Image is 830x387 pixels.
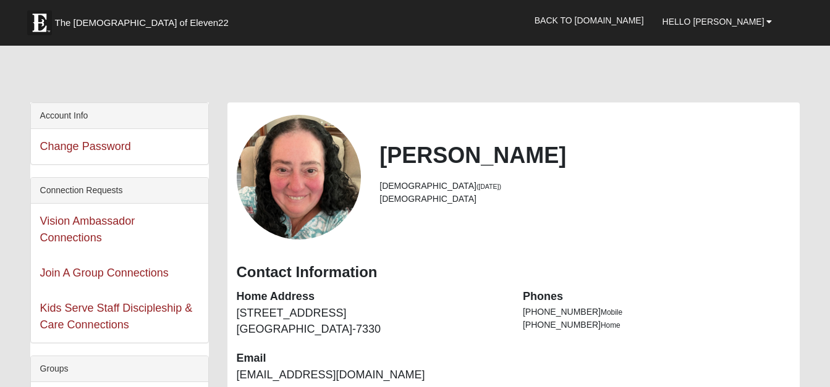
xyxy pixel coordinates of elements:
[476,183,501,190] small: ([DATE])
[237,264,791,281] h3: Contact Information
[237,289,504,305] dt: Home Address
[40,140,131,152] a: Change Password
[525,5,653,36] a: Back to [DOMAIN_NAME]
[523,306,790,318] li: [PHONE_NUMBER]
[663,17,764,27] span: Hello [PERSON_NAME]
[237,367,504,383] dd: [EMAIL_ADDRESS][DOMAIN_NAME]
[237,351,504,367] dt: Email
[27,10,52,35] img: Eleven22 logo
[653,6,782,37] a: Hello [PERSON_NAME]
[40,302,193,331] a: Kids Serve Staff Discipleship & Care Connections
[55,17,229,29] span: The [DEMOGRAPHIC_DATA] of Eleven22
[523,289,790,305] dt: Phones
[21,4,268,35] a: The [DEMOGRAPHIC_DATA] of Eleven22
[31,356,208,382] div: Groups
[31,103,208,129] div: Account Info
[379,193,790,206] li: [DEMOGRAPHIC_DATA]
[379,142,790,169] h2: [PERSON_NAME]
[601,321,620,330] span: Home
[601,308,622,317] span: Mobile
[237,115,362,239] a: View Fullsize Photo
[379,180,790,193] li: [DEMOGRAPHIC_DATA]
[40,215,135,244] a: Vision Ambassador Connections
[40,267,169,279] a: Join A Group Connections
[237,306,504,337] dd: [STREET_ADDRESS] [GEOGRAPHIC_DATA]-7330
[523,318,790,331] li: [PHONE_NUMBER]
[31,178,208,204] div: Connection Requests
